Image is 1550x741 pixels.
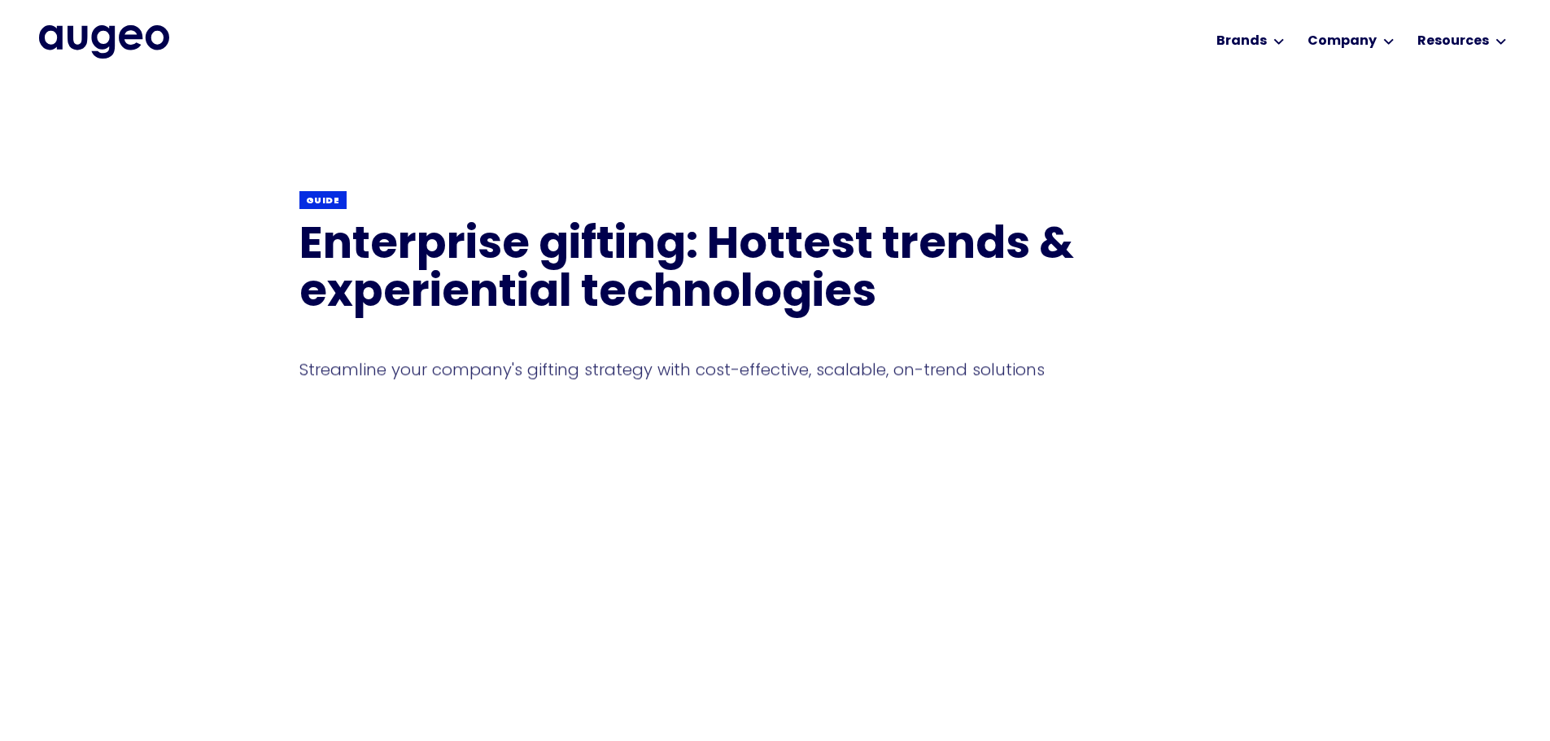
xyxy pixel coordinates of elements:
img: Augeo's full logo in midnight blue. [39,25,169,58]
div: Streamline your company's gifting strategy with cost-effective, scalable, on-trend solutions [299,358,1251,381]
div: Resources [1417,32,1489,51]
div: Guide [306,195,340,207]
div: Company [1308,32,1377,51]
div: Brands [1216,32,1267,51]
h1: Enterprise gifting: Hottest trends & experiential technologies [299,223,1251,320]
a: home [39,25,169,58]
